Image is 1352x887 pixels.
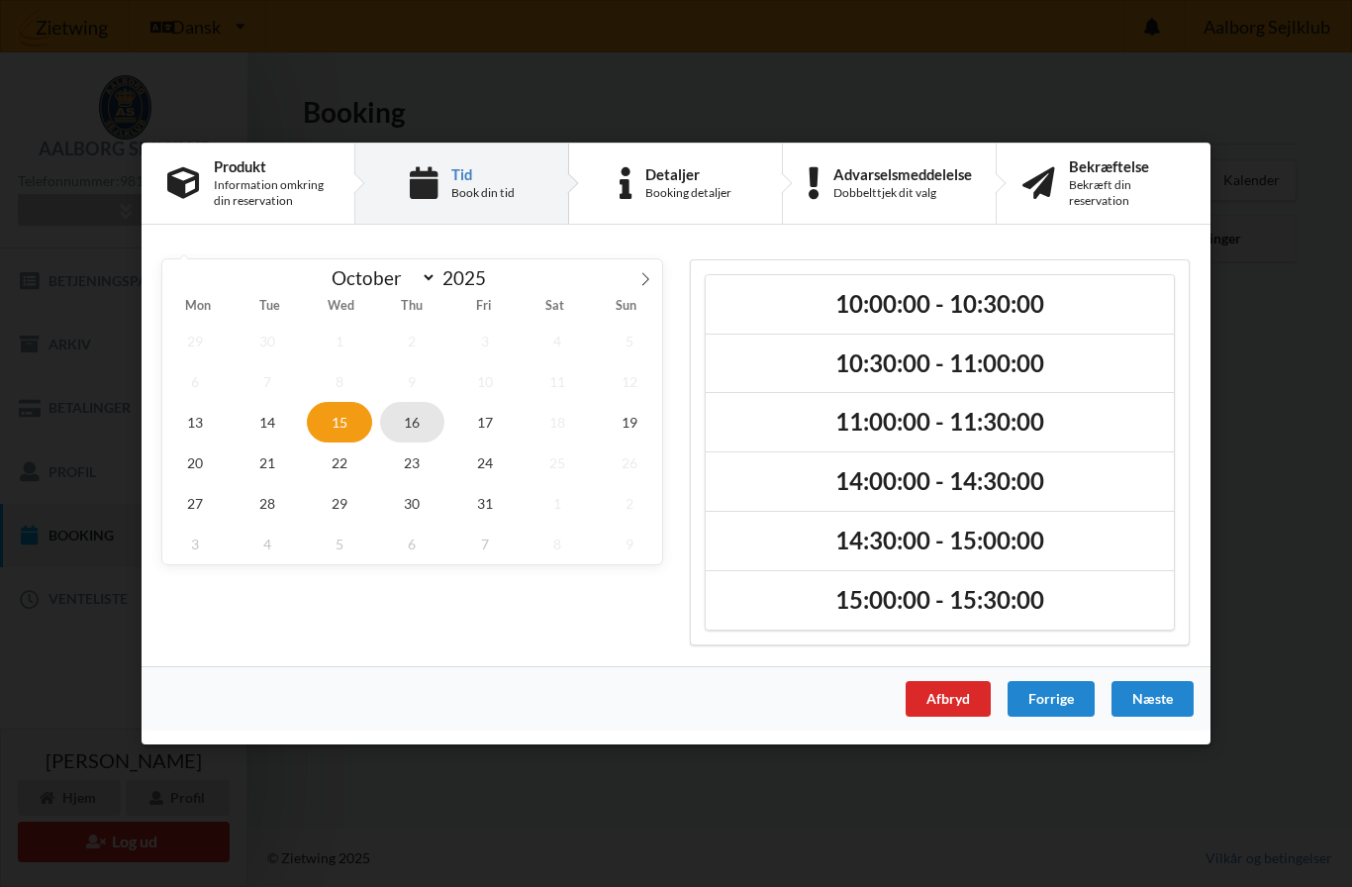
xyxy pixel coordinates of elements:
div: Bekræft din reservation [1069,177,1185,209]
span: October 25, 2025 [525,443,590,483]
span: October 17, 2025 [452,402,518,443]
span: October 18, 2025 [525,402,590,443]
div: Næste [1111,681,1194,717]
span: Wed [305,300,376,313]
span: October 16, 2025 [380,402,445,443]
div: Produkt [214,158,329,174]
div: Tid [451,166,515,182]
span: October 24, 2025 [452,443,518,483]
span: October 21, 2025 [235,443,300,483]
div: Forrige [1008,681,1095,717]
span: October 12, 2025 [597,361,662,402]
span: September 30, 2025 [235,321,300,361]
span: October 10, 2025 [452,361,518,402]
div: Afbryd [906,681,991,717]
h2: 10:30:00 - 11:00:00 [720,348,1160,379]
div: Bekræftelse [1069,158,1185,174]
span: October 13, 2025 [162,402,228,443]
span: October 4, 2025 [525,321,590,361]
h2: 11:00:00 - 11:30:00 [720,407,1160,438]
span: November 1, 2025 [525,483,590,524]
span: November 8, 2025 [525,524,590,564]
span: October 3, 2025 [452,321,518,361]
span: October 11, 2025 [525,361,590,402]
span: October 27, 2025 [162,483,228,524]
span: October 15, 2025 [307,402,372,443]
span: Fri [448,300,520,313]
div: Booking detaljer [645,185,731,201]
h2: 15:00:00 - 15:30:00 [720,585,1160,616]
div: Dobbelttjek dit valg [833,185,972,201]
span: November 4, 2025 [235,524,300,564]
div: Detaljer [645,166,731,182]
span: Thu [376,300,447,313]
span: Sun [591,300,662,313]
span: November 6, 2025 [380,524,445,564]
span: October 31, 2025 [452,483,518,524]
span: October 14, 2025 [235,402,300,443]
span: November 3, 2025 [162,524,228,564]
span: October 6, 2025 [162,361,228,402]
span: November 5, 2025 [307,524,372,564]
span: October 19, 2025 [597,402,662,443]
span: October 5, 2025 [597,321,662,361]
span: Mon [162,300,234,313]
div: Information omkring din reservation [214,177,329,209]
span: September 29, 2025 [162,321,228,361]
span: Sat [520,300,591,313]
select: Month [323,265,437,290]
span: October 1, 2025 [307,321,372,361]
span: October 23, 2025 [380,443,445,483]
div: Book din tid [451,185,515,201]
span: November 9, 2025 [597,524,662,564]
span: October 28, 2025 [235,483,300,524]
span: November 7, 2025 [452,524,518,564]
span: October 29, 2025 [307,483,372,524]
h2: 10:00:00 - 10:30:00 [720,289,1160,320]
span: October 7, 2025 [235,361,300,402]
input: Year [436,266,502,289]
span: October 20, 2025 [162,443,228,483]
span: Tue [234,300,305,313]
span: October 8, 2025 [307,361,372,402]
span: November 2, 2025 [597,483,662,524]
span: October 30, 2025 [380,483,445,524]
span: October 22, 2025 [307,443,372,483]
span: October 9, 2025 [380,361,445,402]
h2: 14:00:00 - 14:30:00 [720,466,1160,497]
div: Advarselsmeddelelse [833,166,972,182]
span: October 2, 2025 [380,321,445,361]
span: October 26, 2025 [597,443,662,483]
h2: 14:30:00 - 15:00:00 [720,526,1160,556]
